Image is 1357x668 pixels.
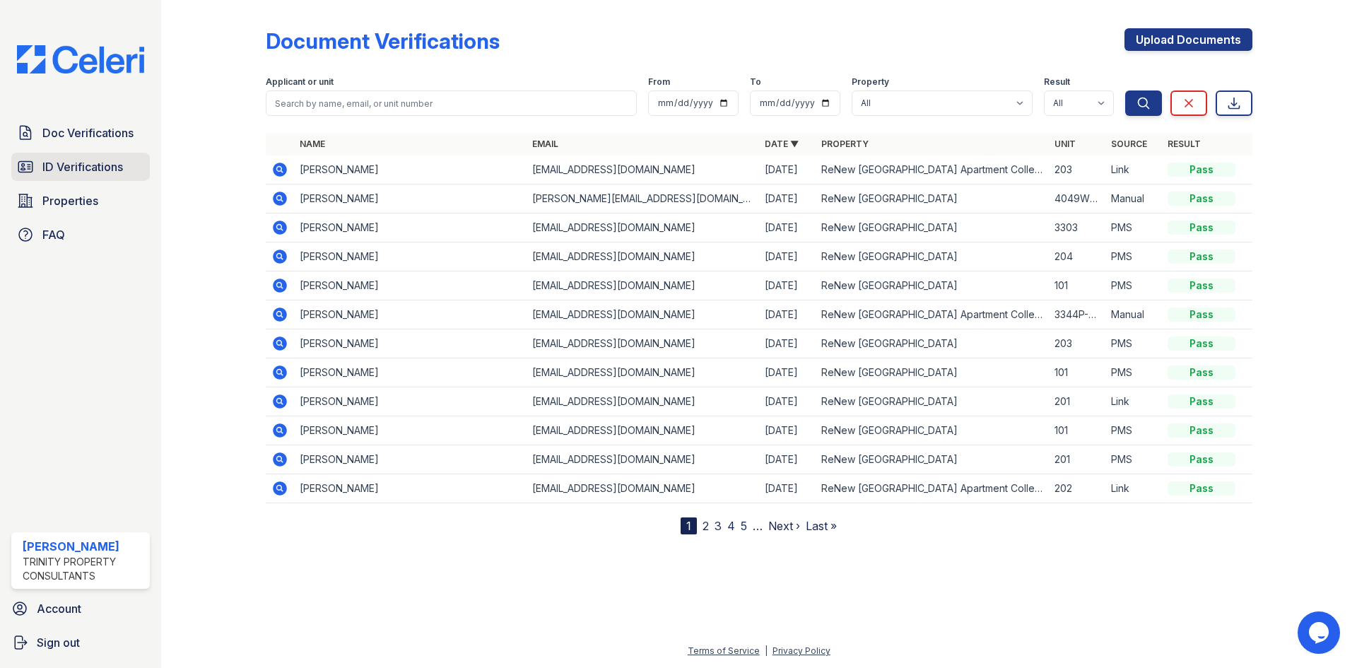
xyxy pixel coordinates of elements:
[23,538,144,555] div: [PERSON_NAME]
[294,156,527,184] td: [PERSON_NAME]
[759,271,816,300] td: [DATE]
[816,271,1048,300] td: ReNew [GEOGRAPHIC_DATA]
[532,139,558,149] a: Email
[1049,184,1105,213] td: 4049W - 101
[266,28,500,54] div: Document Verifications
[1298,611,1343,654] iframe: chat widget
[42,192,98,209] span: Properties
[816,445,1048,474] td: ReNew [GEOGRAPHIC_DATA]
[1168,365,1235,380] div: Pass
[294,358,527,387] td: [PERSON_NAME]
[1168,336,1235,351] div: Pass
[37,634,80,651] span: Sign out
[1168,192,1235,206] div: Pass
[42,158,123,175] span: ID Verifications
[1049,387,1105,416] td: 201
[42,226,65,243] span: FAQ
[1049,213,1105,242] td: 3303
[11,221,150,249] a: FAQ
[37,600,81,617] span: Account
[759,300,816,329] td: [DATE]
[1049,271,1105,300] td: 101
[816,156,1048,184] td: ReNew [GEOGRAPHIC_DATA] Apartment Collection
[768,519,800,533] a: Next ›
[852,76,889,88] label: Property
[1105,300,1162,329] td: Manual
[1168,139,1201,149] a: Result
[1105,329,1162,358] td: PMS
[11,153,150,181] a: ID Verifications
[42,124,134,141] span: Doc Verifications
[266,90,637,116] input: Search by name, email, or unit number
[1105,242,1162,271] td: PMS
[527,329,759,358] td: [EMAIL_ADDRESS][DOMAIN_NAME]
[759,474,816,503] td: [DATE]
[294,300,527,329] td: [PERSON_NAME]
[1168,279,1235,293] div: Pass
[1105,387,1162,416] td: Link
[727,519,735,533] a: 4
[294,474,527,503] td: [PERSON_NAME]
[294,387,527,416] td: [PERSON_NAME]
[1044,76,1070,88] label: Result
[23,555,144,583] div: Trinity Property Consultants
[816,213,1048,242] td: ReNew [GEOGRAPHIC_DATA]
[750,76,761,88] label: To
[753,517,763,534] span: …
[816,242,1048,271] td: ReNew [GEOGRAPHIC_DATA]
[294,416,527,445] td: [PERSON_NAME]
[1105,184,1162,213] td: Manual
[1049,416,1105,445] td: 101
[527,271,759,300] td: [EMAIL_ADDRESS][DOMAIN_NAME]
[816,416,1048,445] td: ReNew [GEOGRAPHIC_DATA]
[765,139,799,149] a: Date ▼
[1049,156,1105,184] td: 203
[1105,416,1162,445] td: PMS
[1111,139,1147,149] a: Source
[527,445,759,474] td: [EMAIL_ADDRESS][DOMAIN_NAME]
[648,76,670,88] label: From
[1049,242,1105,271] td: 204
[1168,163,1235,177] div: Pass
[527,474,759,503] td: [EMAIL_ADDRESS][DOMAIN_NAME]
[816,329,1048,358] td: ReNew [GEOGRAPHIC_DATA]
[1055,139,1076,149] a: Unit
[1168,481,1235,496] div: Pass
[773,645,830,656] a: Privacy Policy
[1105,213,1162,242] td: PMS
[6,628,155,657] a: Sign out
[294,213,527,242] td: [PERSON_NAME]
[527,184,759,213] td: [PERSON_NAME][EMAIL_ADDRESS][DOMAIN_NAME]
[759,416,816,445] td: [DATE]
[759,156,816,184] td: [DATE]
[715,519,722,533] a: 3
[759,213,816,242] td: [DATE]
[1168,307,1235,322] div: Pass
[1168,452,1235,467] div: Pass
[266,76,334,88] label: Applicant or unit
[759,445,816,474] td: [DATE]
[1168,250,1235,264] div: Pass
[527,358,759,387] td: [EMAIL_ADDRESS][DOMAIN_NAME]
[759,242,816,271] td: [DATE]
[816,300,1048,329] td: ReNew [GEOGRAPHIC_DATA] Apartment Collection
[765,645,768,656] div: |
[294,329,527,358] td: [PERSON_NAME]
[527,416,759,445] td: [EMAIL_ADDRESS][DOMAIN_NAME]
[1105,445,1162,474] td: PMS
[816,358,1048,387] td: ReNew [GEOGRAPHIC_DATA]
[816,184,1048,213] td: ReNew [GEOGRAPHIC_DATA]
[1168,221,1235,235] div: Pass
[11,119,150,147] a: Doc Verifications
[1049,329,1105,358] td: 203
[1105,358,1162,387] td: PMS
[681,517,697,534] div: 1
[1124,28,1252,51] a: Upload Documents
[816,474,1048,503] td: ReNew [GEOGRAPHIC_DATA] Apartment Collection
[1168,394,1235,409] div: Pass
[816,387,1048,416] td: ReNew [GEOGRAPHIC_DATA]
[1105,271,1162,300] td: PMS
[759,329,816,358] td: [DATE]
[688,645,760,656] a: Terms of Service
[527,156,759,184] td: [EMAIL_ADDRESS][DOMAIN_NAME]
